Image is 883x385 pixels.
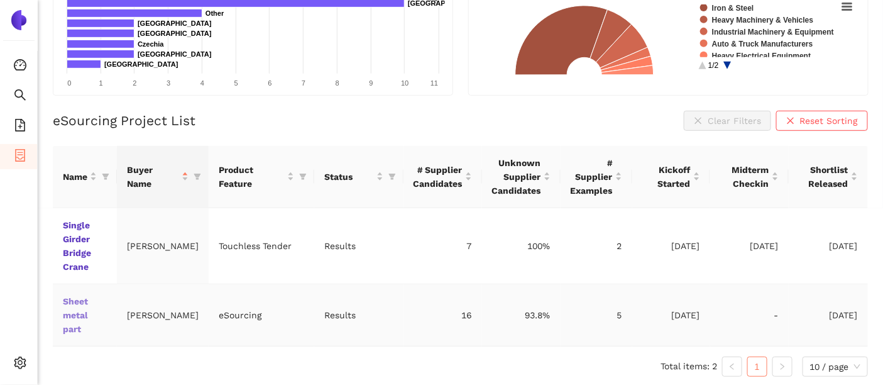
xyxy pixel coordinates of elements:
text: 6 [268,79,271,87]
li: 1 [747,357,767,377]
td: 7 [403,208,482,284]
span: Buyer Name [127,163,179,191]
th: this column's title is # Supplier Examples,this column is sortable [561,146,632,208]
text: 7 [302,79,305,87]
h2: eSourcing Project List [53,111,195,130]
img: Logo [9,10,29,30]
div: Page Size [803,357,868,377]
span: filter [386,167,398,186]
button: closeClear Filters [684,111,771,131]
th: this column's title is Product Feature,this column is sortable [209,146,314,208]
text: [GEOGRAPHIC_DATA] [104,60,178,68]
span: dashboard [14,54,26,79]
text: Iron & Steel [712,4,754,13]
span: filter [102,173,109,181]
text: Auto & Truck Manufacturers [712,40,813,48]
span: left [728,363,736,371]
text: [GEOGRAPHIC_DATA] [138,50,212,58]
td: 5 [561,284,632,347]
text: 1 [99,79,103,87]
td: - [710,284,789,347]
li: Previous Page [722,357,742,377]
span: # Supplier Candidates [414,163,463,191]
th: this column's title is Kickoff Started,this column is sortable [632,146,710,208]
span: filter [299,173,307,181]
span: container [14,145,26,170]
td: [DATE] [632,284,710,347]
th: this column's title is Unknown Supplier Candidates,this column is sortable [482,146,561,208]
th: this column's title is # Supplier Candidates,this column is sortable [403,146,482,208]
td: Touchless Tender [209,208,314,284]
text: Heavy Electrical Equipment [712,52,811,60]
span: right [779,363,786,371]
span: filter [194,173,201,181]
span: filter [297,160,309,193]
td: [DATE] [632,208,710,284]
span: # Supplier Examples [571,156,613,198]
th: this column's title is Status,this column is sortable [314,146,403,208]
text: 1/2 [708,61,719,70]
span: Kickoff Started [642,163,691,191]
td: [PERSON_NAME] [117,284,209,347]
text: Heavy Machinery & Vehicles [712,16,814,25]
span: filter [191,160,204,193]
text: 3 [167,79,170,87]
text: 0 [67,79,71,87]
li: Next Page [772,357,793,377]
td: [DATE] [710,208,789,284]
td: Results [314,284,403,347]
text: 4 [200,79,204,87]
li: Total items: 2 [661,357,717,377]
td: 16 [403,284,482,347]
td: [DATE] [789,208,868,284]
th: this column's title is Midterm Checkin,this column is sortable [710,146,789,208]
span: Reset Sorting [800,114,858,128]
td: [DATE] [789,284,868,347]
text: 9 [369,79,373,87]
td: eSourcing [209,284,314,347]
td: 100% [482,208,561,284]
td: 93.8% [482,284,561,347]
span: close [786,116,795,126]
text: 10 [401,79,409,87]
text: 5 [234,79,238,87]
span: setting [14,352,26,377]
button: closeReset Sorting [776,111,868,131]
text: 11 [431,79,438,87]
th: this column's title is Shortlist Released,this column is sortable [789,146,868,208]
span: Shortlist Released [799,163,848,191]
span: filter [99,167,112,186]
span: 10 / page [810,357,860,376]
span: Unknown Supplier Candidates [492,156,541,198]
td: 2 [561,208,632,284]
span: Name [63,170,87,184]
button: right [772,357,793,377]
button: left [722,357,742,377]
span: search [14,84,26,109]
span: Product Feature [219,163,285,191]
th: this column's title is Name,this column is sortable [53,146,117,208]
text: 2 [133,79,136,87]
span: filter [388,173,396,181]
span: file-add [14,114,26,140]
a: 1 [748,357,767,376]
span: Status [324,170,374,184]
text: [GEOGRAPHIC_DATA] [138,20,212,27]
span: Midterm Checkin [720,163,769,191]
text: Other [206,9,224,17]
td: Results [314,208,403,284]
text: 8 [336,79,339,87]
text: Czechia [138,40,164,48]
td: [PERSON_NAME] [117,208,209,284]
text: Industrial Machinery & Equipment [712,28,834,36]
text: [GEOGRAPHIC_DATA] [138,30,212,37]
